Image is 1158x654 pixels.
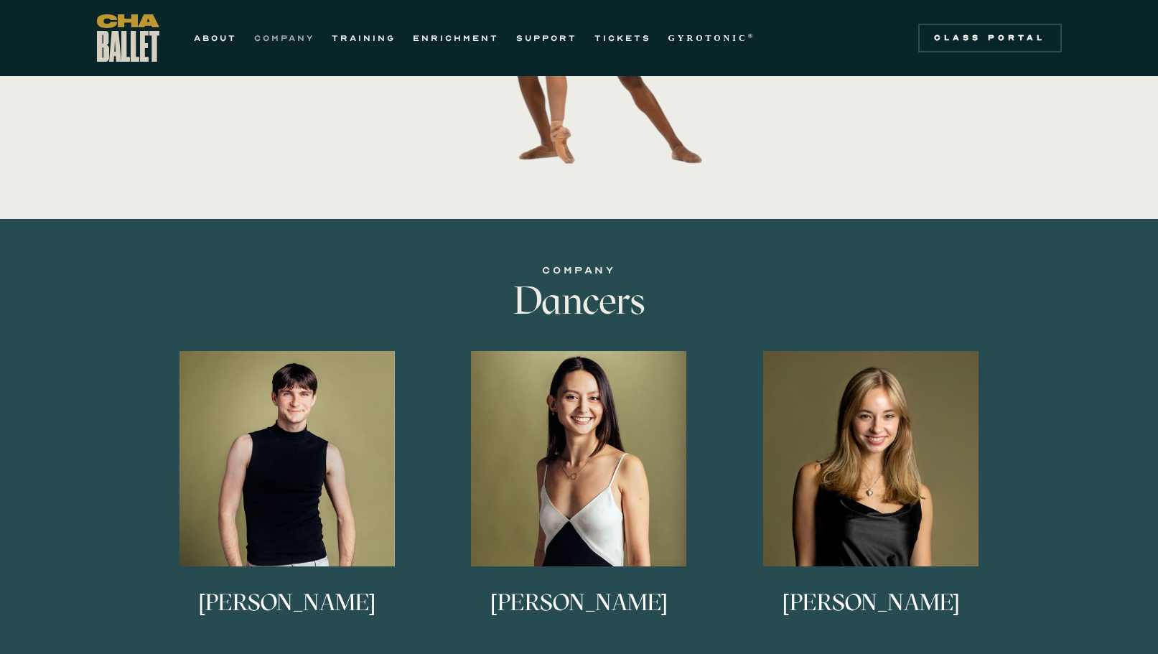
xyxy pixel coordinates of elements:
[254,29,314,47] a: COMPANY
[927,32,1053,44] div: Class Portal
[97,14,159,62] a: home
[668,33,748,43] strong: GYROTONIC
[149,351,426,653] a: [PERSON_NAME]
[440,351,718,653] a: [PERSON_NAME]
[783,591,960,638] h3: [PERSON_NAME]
[516,29,577,47] a: SUPPORT
[748,32,756,39] sup: ®
[594,29,651,47] a: TICKETS
[668,29,756,47] a: GYROTONIC®
[346,279,813,322] h3: Dancers
[194,29,237,47] a: ABOUT
[918,24,1062,52] a: Class Portal
[490,591,668,638] h3: [PERSON_NAME]
[332,29,396,47] a: TRAINING
[732,351,1010,653] a: [PERSON_NAME]
[198,591,375,638] h3: [PERSON_NAME]
[413,29,499,47] a: ENRICHMENT
[346,262,813,279] div: COMPANY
